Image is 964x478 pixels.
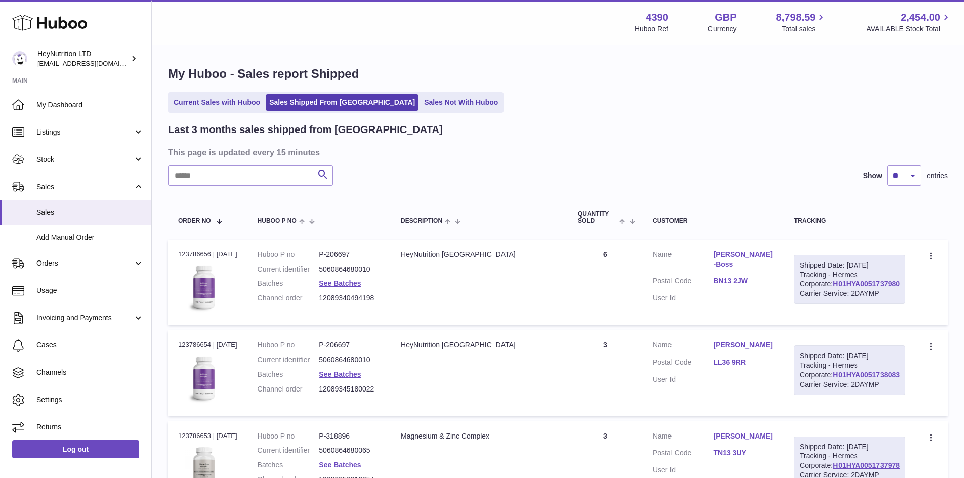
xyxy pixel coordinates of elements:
span: 8,798.59 [776,11,816,24]
span: Usage [36,286,144,295]
span: 2,454.00 [901,11,940,24]
span: Huboo P no [258,218,297,224]
div: 123786656 | [DATE] [178,250,237,259]
td: 6 [568,240,643,325]
a: BN13 2JW [714,276,774,286]
span: entries [927,171,948,181]
dt: Batches [258,370,319,379]
dt: User Id [653,293,714,303]
a: Log out [12,440,139,458]
dt: Name [653,431,714,444]
a: Sales Not With Huboo [421,94,501,111]
span: Description [401,218,442,224]
a: Sales Shipped From [GEOGRAPHIC_DATA] [266,94,418,111]
div: Tracking - Hermes Corporate: [794,345,905,395]
strong: 4390 [646,11,668,24]
span: My Dashboard [36,100,144,110]
div: Tracking - Hermes Corporate: [794,255,905,305]
a: 8,798.59 Total sales [776,11,827,34]
dt: Channel order [258,384,319,394]
span: Settings [36,395,144,405]
img: info@heynutrition.com [12,51,27,66]
div: Huboo Ref [635,24,668,34]
span: AVAILABLE Stock Total [866,24,952,34]
div: Carrier Service: 2DAYMP [800,289,900,298]
div: Shipped Date: [DATE] [800,260,900,270]
dd: 5060864680010 [319,355,381,365]
span: Cases [36,340,144,350]
dd: 12089340494198 [319,293,381,303]
dd: 5060864680065 [319,446,381,455]
dt: User Id [653,465,714,475]
div: Carrier Service: 2DAYMP [800,380,900,389]
div: Customer [653,218,774,224]
a: See Batches [319,370,361,378]
div: Currency [708,24,737,34]
img: 43901725567622.jpeg [178,353,229,404]
span: Orders [36,258,133,268]
dd: 5060864680010 [319,265,381,274]
div: 123786653 | [DATE] [178,431,237,441]
div: Tracking [794,218,905,224]
div: 123786654 | [DATE] [178,340,237,350]
h3: This page is updated every 15 minutes [168,147,945,158]
dt: Batches [258,460,319,470]
dt: Huboo P no [258,250,319,259]
img: 43901725567622.jpeg [178,262,229,313]
div: Shipped Date: [DATE] [800,351,900,361]
dt: Name [653,250,714,272]
dd: P-206697 [319,250,381,259]
span: Total sales [782,24,827,34]
dt: Channel order [258,293,319,303]
dt: Current identifier [258,446,319,455]
dt: Postal Code [653,448,714,460]
a: [PERSON_NAME] [714,340,774,350]
a: See Batches [319,461,361,469]
span: Stock [36,155,133,164]
label: Show [863,171,882,181]
dt: Current identifier [258,355,319,365]
a: 2,454.00 AVAILABLE Stock Total [866,11,952,34]
dt: Huboo P no [258,340,319,350]
dd: 12089345180022 [319,384,381,394]
dt: Batches [258,279,319,288]
a: Current Sales with Huboo [170,94,264,111]
dt: Postal Code [653,358,714,370]
dt: Name [653,340,714,353]
span: Returns [36,422,144,432]
a: H01HYA0051737978 [833,461,900,469]
dd: P-318896 [319,431,381,441]
h1: My Huboo - Sales report Shipped [168,66,948,82]
span: Add Manual Order [36,233,144,242]
div: HeyNutrition [GEOGRAPHIC_DATA] [401,340,558,350]
span: Invoicing and Payments [36,313,133,323]
span: [EMAIL_ADDRESS][DOMAIN_NAME] [37,59,149,67]
span: Quantity Sold [578,211,617,224]
div: Shipped Date: [DATE] [800,442,900,452]
a: LL36 9RR [714,358,774,367]
span: Sales [36,208,144,218]
span: Listings [36,127,133,137]
span: Sales [36,182,133,192]
dt: Current identifier [258,265,319,274]
a: TN13 3UY [714,448,774,458]
dt: Huboo P no [258,431,319,441]
div: HeyNutrition LTD [37,49,129,68]
div: HeyNutrition [GEOGRAPHIC_DATA] [401,250,558,259]
strong: GBP [715,11,736,24]
td: 3 [568,330,643,416]
a: H01HYA0051737980 [833,280,900,288]
a: [PERSON_NAME] [714,431,774,441]
dt: User Id [653,375,714,384]
dt: Postal Code [653,276,714,288]
h2: Last 3 months sales shipped from [GEOGRAPHIC_DATA] [168,123,443,137]
dd: P-206697 [319,340,381,350]
div: Magnesium & Zinc Complex [401,431,558,441]
a: [PERSON_NAME]-Boss [714,250,774,269]
span: Channels [36,368,144,377]
a: H01HYA0051738083 [833,371,900,379]
a: See Batches [319,279,361,287]
span: Order No [178,218,211,224]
